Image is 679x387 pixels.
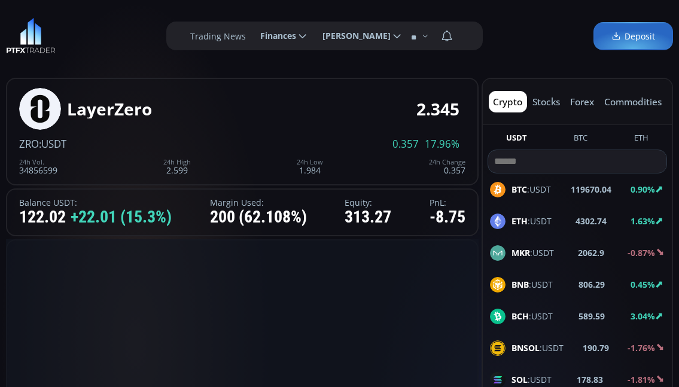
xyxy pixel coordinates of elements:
[611,30,655,42] span: Deposit
[297,159,323,175] div: 1.984
[429,159,465,166] div: 24h Change
[345,208,391,227] div: 313.27
[190,30,246,42] label: Trading News
[528,91,565,112] button: stocks
[566,91,599,112] button: forex
[583,342,609,354] b: 190.79
[392,139,419,150] span: 0.357
[19,159,57,166] div: 24h Vol.
[19,198,172,207] label: Balance USDT:
[511,215,528,227] b: ETH
[429,159,465,175] div: 0.357
[19,137,39,151] span: ZRO
[489,91,527,112] button: crypto
[511,247,530,258] b: MKR
[511,310,529,322] b: BCH
[297,159,323,166] div: 24h Low
[39,137,66,151] span: :USDT
[314,24,391,48] span: [PERSON_NAME]
[511,184,527,195] b: BTC
[578,246,604,259] b: 2062.9
[430,198,465,207] label: PnL:
[210,208,307,227] div: 200 (62.108%)
[425,139,459,150] span: 17.96%
[628,342,655,354] b: -1.76%
[511,374,528,385] b: SOL
[593,22,673,50] a: Deposit
[631,310,655,322] b: 3.04%
[19,159,57,175] div: 34856599
[19,208,172,227] div: 122.02
[571,183,611,196] b: 119670.04
[345,198,391,207] label: Equity:
[569,132,592,147] button: BTC
[511,342,564,354] span: :USDT
[501,132,532,147] button: USDT
[210,198,307,207] label: Margin Used:
[511,373,552,386] span: :USDT
[163,159,191,175] div: 2.599
[628,247,655,258] b: -0.87%
[511,183,551,196] span: :USDT
[71,208,172,227] span: +22.01 (15.3%)
[163,159,191,166] div: 24h High
[578,278,605,291] b: 806.29
[511,278,553,291] span: :USDT
[511,279,529,290] b: BNB
[628,374,655,385] b: -1.81%
[511,342,540,354] b: BNSOL
[578,310,605,322] b: 589.59
[631,215,655,227] b: 1.63%
[511,215,552,227] span: :USDT
[430,208,465,227] div: -8.75
[416,100,459,118] div: 2.345
[67,100,152,118] div: LayerZero
[511,246,554,259] span: :USDT
[631,279,655,290] b: 0.45%
[511,310,553,322] span: :USDT
[599,91,666,112] button: commodities
[576,215,607,227] b: 4302.74
[629,132,653,147] button: ETH
[252,24,296,48] span: Finances
[631,184,655,195] b: 0.90%
[577,373,603,386] b: 178.83
[6,18,56,54] img: LOGO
